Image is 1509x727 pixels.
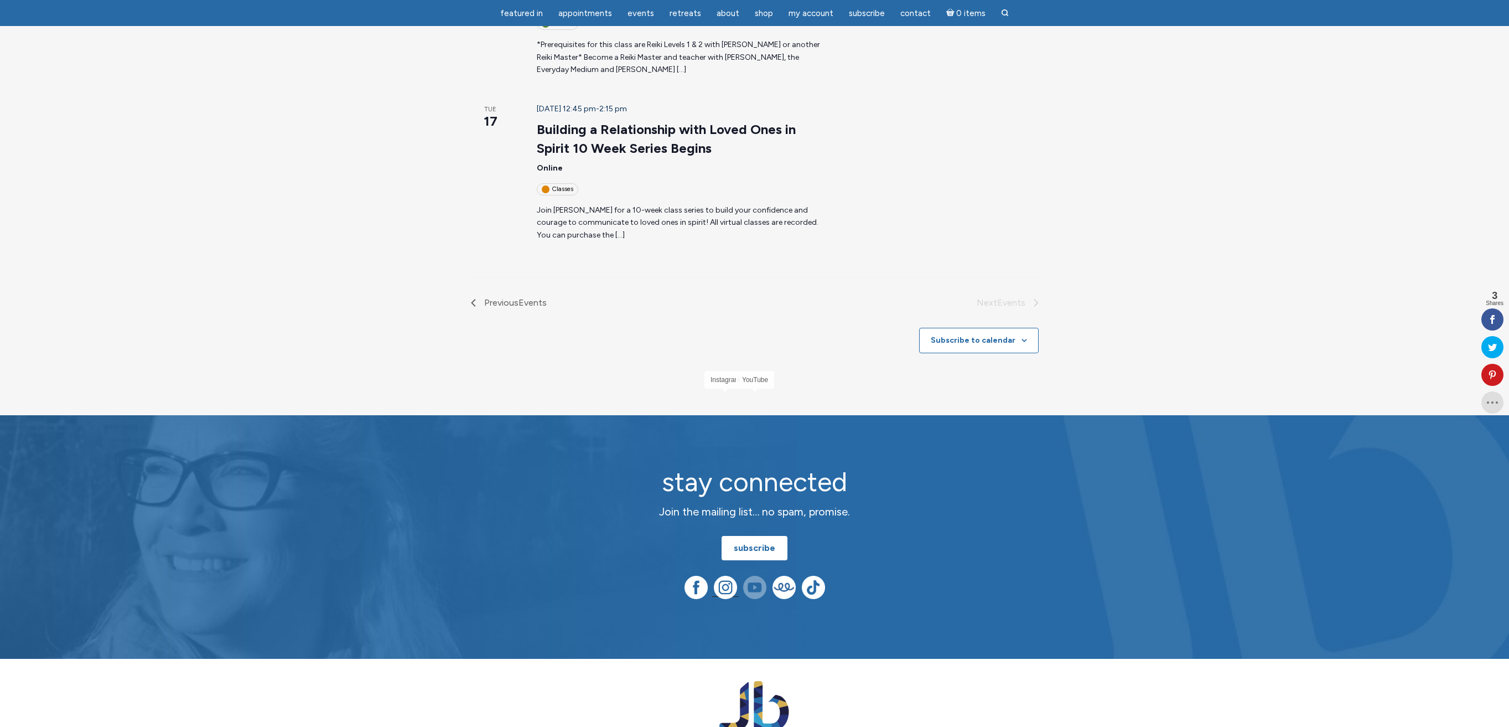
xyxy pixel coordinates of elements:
a: Cart0 items [940,2,993,24]
span: Previous [484,296,547,310]
img: Teespring [772,576,796,599]
span: About [717,8,739,18]
a: Subscribe [842,3,891,24]
div: Instagram [704,371,746,389]
img: TikTok [802,576,825,599]
span: Shares [1486,301,1503,306]
i: Cart [946,8,957,18]
div: YouTube [736,371,774,389]
a: Contact [894,3,937,24]
span: Events [628,8,654,18]
a: Retreats [663,3,708,24]
span: Shop [755,8,773,18]
a: Appointments [552,3,619,24]
a: featured in [494,3,549,24]
span: Tue [471,105,510,115]
span: [DATE] 12:45 pm [537,104,596,114]
span: My Account [789,8,833,18]
div: Classes [537,183,578,195]
a: About [710,3,746,24]
span: Retreats [670,8,701,18]
img: Facebook [685,576,708,599]
span: Events [518,297,547,308]
span: 3 [1486,291,1503,301]
time: - [537,104,627,114]
img: Instagram [714,576,737,599]
span: Contact [900,8,931,18]
span: 17 [471,112,510,131]
button: Subscribe to calendar [931,336,1015,345]
span: 0 items [956,9,986,18]
a: Events [621,3,661,24]
span: Subscribe [849,8,885,18]
span: featured in [500,8,543,18]
p: Join [PERSON_NAME] for a 10-week class series to build your confidence and courage to communicate... [537,204,824,242]
a: Previous Events [471,296,547,310]
span: Online [537,163,563,173]
h2: stay connected [558,467,951,497]
img: YouTube [743,576,766,599]
a: subscribe [722,536,787,560]
a: Shop [748,3,780,24]
p: Join the mailing list… no spam, promise. [558,503,951,520]
span: Appointments [558,8,612,18]
a: Building a Relationship with Loved Ones in Spirit 10 Week Series Begins [537,121,796,157]
span: 2:15 pm [599,104,627,114]
p: *Prerequisites for this class are Reiki Levels 1 & 2 with [PERSON_NAME] or another Reiki Master* ... [537,39,824,76]
a: My Account [782,3,840,24]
